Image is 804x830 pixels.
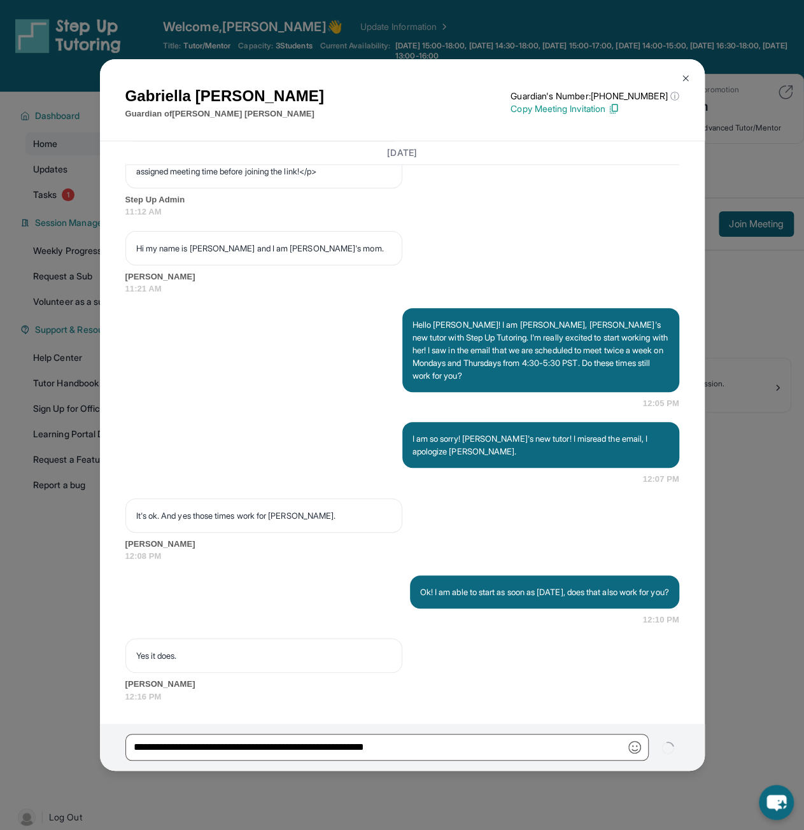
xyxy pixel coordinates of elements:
p: Hi my name is [PERSON_NAME] and I am [PERSON_NAME]'s mom. [136,242,391,255]
span: 12:16 PM [125,691,679,703]
span: ⓘ [670,90,679,102]
img: Copy Icon [608,103,619,115]
span: 11:21 AM [125,283,679,295]
p: Copy Meeting Invitation [511,102,679,115]
h3: [DATE] [125,146,679,159]
span: [PERSON_NAME] [125,678,679,691]
span: Step Up Admin [125,193,679,206]
h1: Gabriella [PERSON_NAME] [125,85,324,108]
p: Ok! I am able to start as soon as [DATE], does that also work for you? [420,586,669,598]
p: I am so sorry! [PERSON_NAME]'s new tutor! I misread the email, I apologize [PERSON_NAME]. [413,432,669,458]
span: 12:05 PM [643,397,679,410]
p: Yes it does. [136,649,391,662]
p: <p>Please confirm that the tutor will be able to attend your first assigned meeting time before j... [136,152,391,178]
p: Guardian's Number: [PHONE_NUMBER] [511,90,679,102]
span: [PERSON_NAME] [125,538,679,551]
span: [PERSON_NAME] [125,271,679,283]
img: Emoji [628,741,641,754]
p: It's ok. And yes those times work for [PERSON_NAME]. [136,509,391,522]
img: Close Icon [681,73,691,83]
span: 12:07 PM [643,473,679,486]
span: 12:08 PM [125,550,679,563]
button: chat-button [759,785,794,820]
p: Hello [PERSON_NAME]! I am [PERSON_NAME], [PERSON_NAME]'s new tutor with Step Up Tutoring. I'm rea... [413,318,669,382]
p: Guardian of [PERSON_NAME] [PERSON_NAME] [125,108,324,120]
span: 11:12 AM [125,206,679,218]
span: 12:10 PM [643,614,679,626]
